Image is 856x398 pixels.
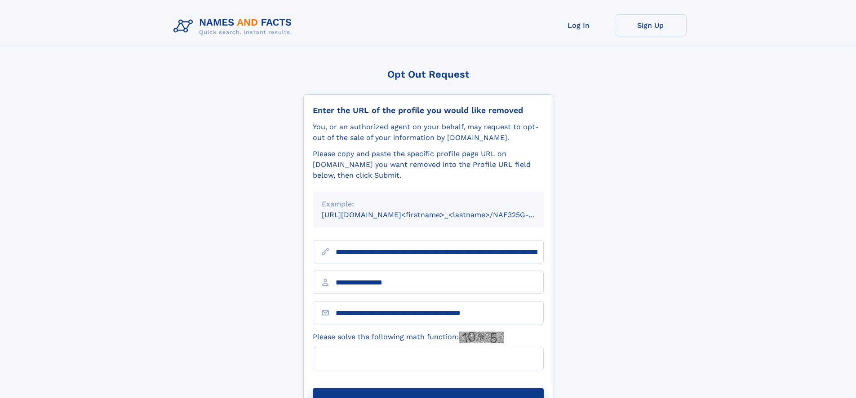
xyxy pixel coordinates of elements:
[313,149,544,181] div: Please copy and paste the specific profile page URL on [DOMAIN_NAME] you want removed into the Pr...
[313,332,504,343] label: Please solve the following math function:
[313,122,544,143] div: You, or an authorized agent on your behalf, may request to opt-out of the sale of your informatio...
[543,14,615,36] a: Log In
[322,210,561,219] small: [URL][DOMAIN_NAME]<firstname>_<lastname>/NAF325G-xxxxxxxx
[615,14,687,36] a: Sign Up
[322,199,535,210] div: Example:
[313,105,544,115] div: Enter the URL of the profile you would like removed
[303,69,553,80] div: Opt Out Request
[170,14,299,39] img: Logo Names and Facts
